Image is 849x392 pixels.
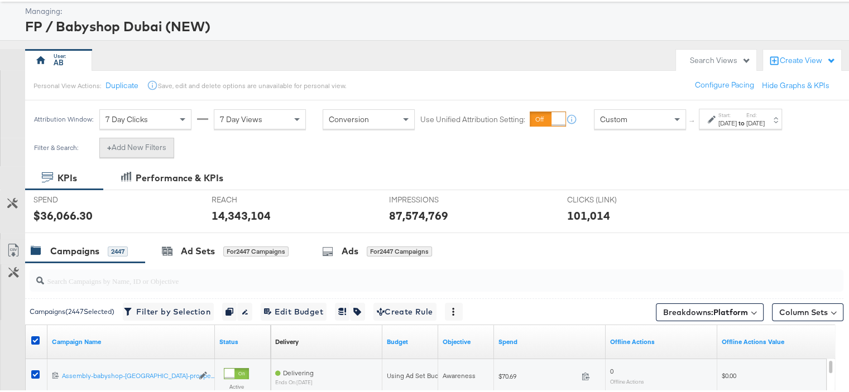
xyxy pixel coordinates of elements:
[762,79,829,89] button: Hide Graphs & KPIs
[367,245,432,255] div: for 2447 Campaigns
[57,170,77,183] div: KPIs
[219,336,266,345] a: Shows the current state of your Ad Campaign.
[108,245,128,255] div: 2447
[105,113,148,123] span: 7 Day Clicks
[722,370,736,378] span: $0.00
[62,370,193,379] a: Assembly-babyshop-[GEOGRAPHIC_DATA]-prospe...collection
[33,206,93,222] div: $36,066.30
[105,79,138,89] button: Duplicate
[656,302,764,320] button: Breakdowns:Platform
[663,305,748,316] span: Breakdowns:
[44,264,770,285] input: Search Campaigns by Name, ID or Objective
[33,80,101,89] div: Personal View Actions:
[567,193,651,204] span: CLICKS (LINK)
[687,74,762,94] button: Configure Pacing
[50,243,99,256] div: Campaigns
[389,206,448,222] div: 87,574,769
[126,303,210,317] span: Filter by Selection
[54,56,64,66] div: AB
[158,80,346,89] div: Save, edit and delete options are unavailable for personal view.
[420,113,525,123] label: Use Unified Attribution Setting:
[610,336,713,345] a: Offline Actions.
[123,301,214,319] button: Filter by Selection
[713,306,748,316] b: Platform
[746,117,765,126] div: [DATE]
[275,378,314,384] sub: ends on [DATE]
[342,243,358,256] div: Ads
[329,113,369,123] span: Conversion
[107,141,112,151] strong: +
[181,243,215,256] div: Ad Sets
[718,117,737,126] div: [DATE]
[746,110,765,117] label: End:
[780,54,836,65] div: Create View
[283,367,314,375] span: Delivering
[52,336,210,345] a: Your campaign name.
[99,136,174,156] button: +Add New Filters
[264,303,323,317] span: Edit Budget
[443,370,476,378] span: Awareness
[33,114,94,122] div: Attribution Window:
[772,302,843,320] button: Column Sets
[737,117,746,125] strong: to
[25,15,843,34] div: FP / Babyshop Dubai (NEW)
[275,336,299,345] a: Reflects the ability of your Ad Campaign to achieve delivery based on ad states, schedule and bud...
[212,206,271,222] div: 14,343,104
[498,336,601,345] a: The total amount spent to date.
[373,301,437,319] button: Create Rule
[223,245,289,255] div: for 2447 Campaigns
[718,110,737,117] label: Start:
[722,336,824,345] a: Offline Actions.
[687,118,698,122] span: ↑
[275,336,299,345] div: Delivery
[25,4,843,15] div: Managing:
[33,193,117,204] span: SPEND
[136,170,223,183] div: Performance & KPIs
[610,365,613,374] span: 0
[600,113,627,123] span: Custom
[387,336,434,345] a: The maximum amount you're willing to spend on your ads, on average each day or over the lifetime ...
[387,370,449,379] div: Using Ad Set Budget
[377,303,433,317] span: Create Rule
[220,113,262,123] span: 7 Day Views
[261,301,327,319] button: Edit Budget
[498,370,577,379] span: $70.69
[610,376,644,383] sub: Offline Actions
[224,381,249,389] label: Active
[33,142,79,150] div: Filter & Search:
[567,206,610,222] div: 101,014
[30,305,114,315] div: Campaigns ( 2447 Selected)
[389,193,473,204] span: IMPRESSIONS
[690,54,751,64] div: Search Views
[443,336,490,345] a: Your campaign's objective.
[212,193,295,204] span: REACH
